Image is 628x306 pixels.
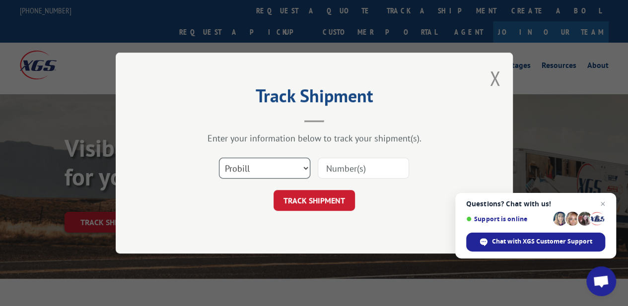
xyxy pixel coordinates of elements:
span: Support is online [466,215,550,223]
div: Chat with XGS Customer Support [466,233,605,251]
span: Questions? Chat with us! [466,200,605,208]
div: Enter your information below to track your shipment(s). [165,132,463,144]
span: Close chat [597,198,609,210]
div: Open chat [586,266,616,296]
h2: Track Shipment [165,89,463,108]
button: Close modal [489,65,500,91]
input: Number(s) [318,158,409,179]
span: Chat with XGS Customer Support [492,237,592,246]
button: TRACK SHIPMENT [274,190,355,211]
